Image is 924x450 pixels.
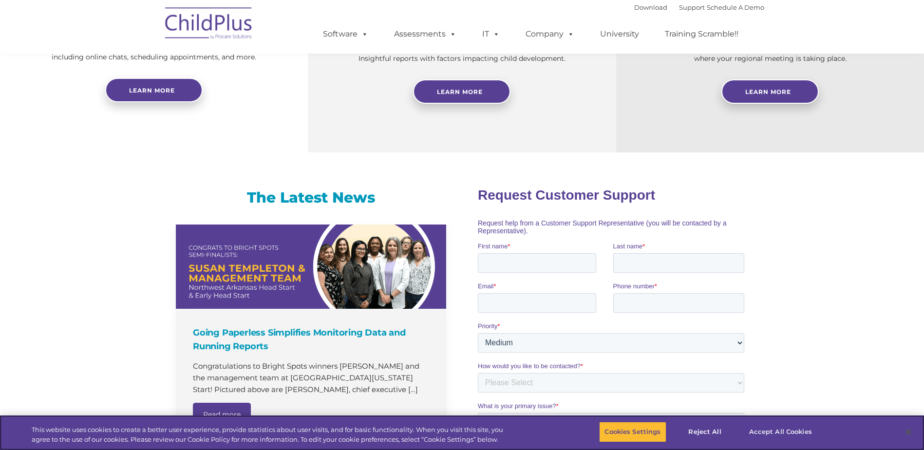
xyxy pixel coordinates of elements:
[634,3,764,11] font: |
[413,79,510,104] a: Learn More
[105,78,203,102] a: Learn more
[634,3,667,11] a: Download
[744,422,817,442] button: Accept All Cookies
[675,422,735,442] button: Reject All
[129,87,175,94] span: Learn more
[384,24,466,44] a: Assessments
[516,24,584,44] a: Company
[437,88,483,95] span: Learn More
[721,79,819,104] a: Learn More
[193,360,432,395] p: Congratulations to Bright Spots winners [PERSON_NAME] and the management team at [GEOGRAPHIC_DATA...
[745,88,791,95] span: Learn More
[599,422,666,442] button: Cookies Settings
[193,326,432,353] h4: Going Paperless Simplifies Monitoring Data and Running Reports
[313,24,378,44] a: Software
[32,425,508,444] div: This website uses cookies to create a better user experience, provide statistics about user visit...
[590,24,649,44] a: University
[655,24,748,44] a: Training Scramble!!
[898,421,919,443] button: Close
[707,3,764,11] a: Schedule A Demo
[679,3,705,11] a: Support
[472,24,509,44] a: IT
[176,188,446,207] h3: The Latest News
[193,403,251,426] a: Read more
[160,0,258,49] img: ChildPlus by Procare Solutions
